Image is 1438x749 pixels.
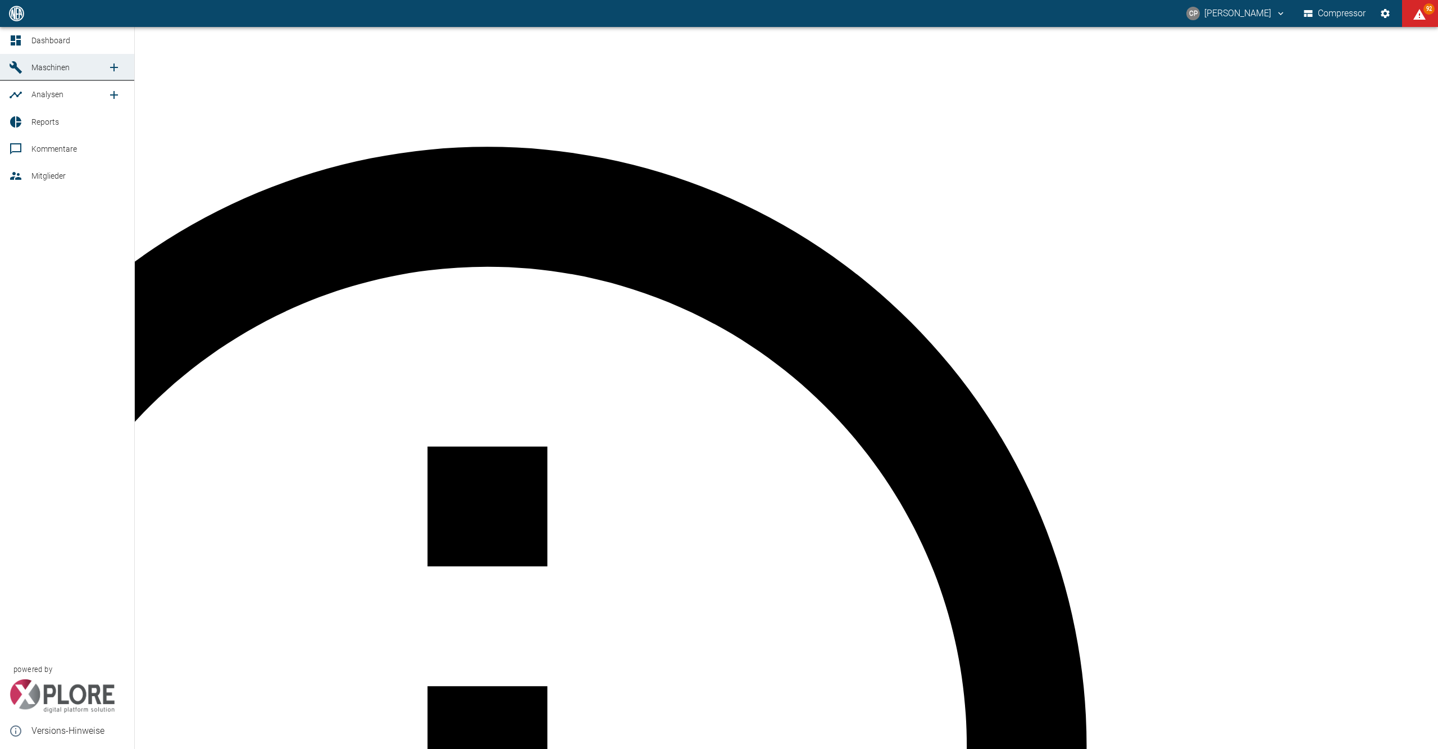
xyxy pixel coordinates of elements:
img: logo [8,6,25,21]
span: 92 [1423,3,1435,15]
span: Versions-Hinweise [31,724,125,738]
a: new /machines [103,56,125,79]
span: Mitglieder [31,171,66,180]
a: new /analyses/list/0 [103,84,125,106]
button: Compressor [1302,3,1368,24]
img: Xplore Logo [9,679,115,713]
span: Analysen [31,90,63,99]
button: Einstellungen [1375,3,1395,24]
span: powered by [13,664,52,675]
span: Kommentare [31,144,77,153]
span: Reports [31,117,59,126]
button: christoph.palm@neuman-esser.com [1185,3,1287,24]
span: Dashboard [31,36,70,45]
span: Maschinen [31,63,70,72]
div: CP [1186,7,1200,20]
